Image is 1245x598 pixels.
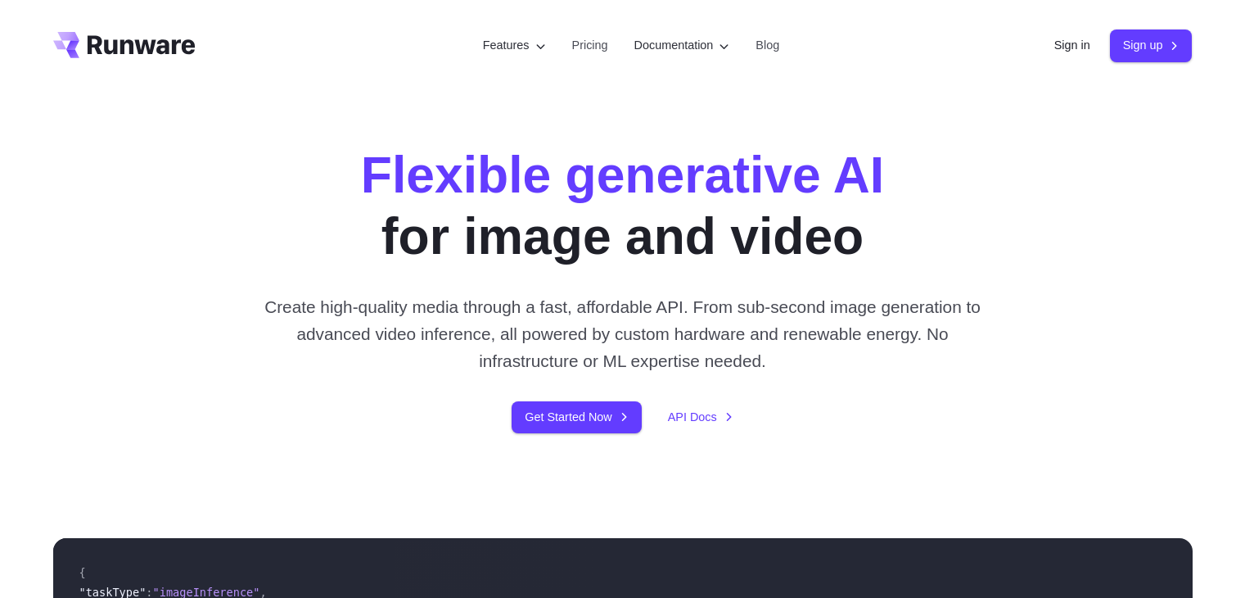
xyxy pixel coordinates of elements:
a: API Docs [668,408,733,427]
span: { [79,566,86,579]
label: Features [483,36,546,55]
p: Create high-quality media through a fast, affordable API. From sub-second image generation to adv... [258,293,987,375]
a: Sign in [1054,36,1090,55]
a: Sign up [1110,29,1193,61]
strong: Flexible generative AI [361,146,884,203]
a: Pricing [572,36,608,55]
a: Blog [756,36,779,55]
label: Documentation [634,36,730,55]
a: Go to / [53,32,196,58]
h1: for image and video [361,144,884,267]
a: Get Started Now [512,401,641,433]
